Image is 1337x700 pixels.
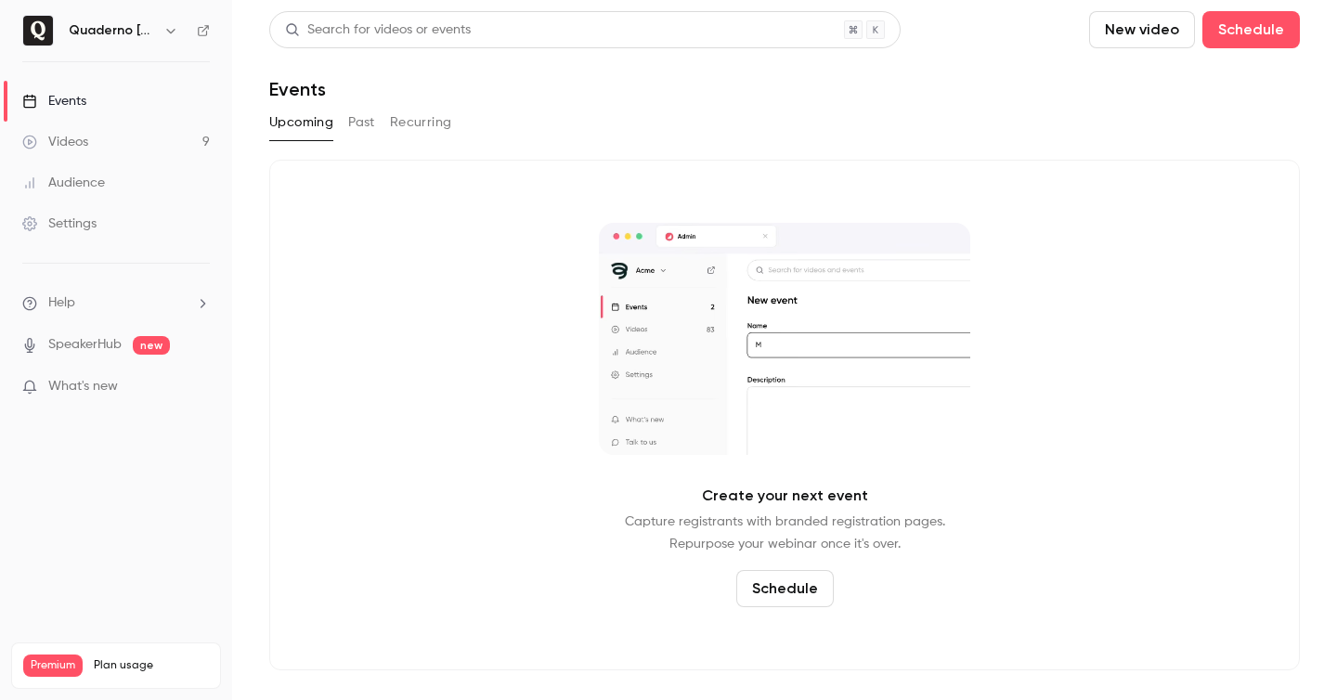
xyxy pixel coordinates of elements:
div: Videos [22,133,88,151]
div: Settings [22,214,97,233]
div: Events [22,92,86,110]
iframe: Noticeable Trigger [188,379,210,395]
span: Help [48,293,75,313]
button: Past [348,108,375,137]
p: Create your next event [702,485,868,507]
span: new [133,336,170,355]
span: What's new [48,377,118,396]
span: Plan usage [94,658,209,673]
h1: Events [269,78,326,100]
img: Quaderno España [23,16,53,45]
div: Audience [22,174,105,192]
h6: Quaderno [GEOGRAPHIC_DATA] [69,21,156,40]
p: Capture registrants with branded registration pages. Repurpose your webinar once it's over. [625,511,945,555]
button: Upcoming [269,108,333,137]
li: help-dropdown-opener [22,293,210,313]
button: Schedule [736,570,834,607]
button: Recurring [390,108,452,137]
div: Search for videos or events [285,20,471,40]
button: Schedule [1202,11,1300,48]
a: SpeakerHub [48,335,122,355]
span: Premium [23,655,83,677]
button: New video [1089,11,1195,48]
